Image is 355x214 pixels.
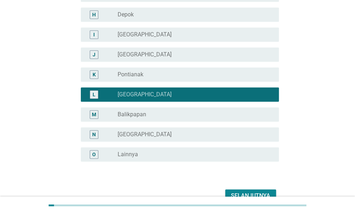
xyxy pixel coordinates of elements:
div: Selanjutnya [231,192,270,200]
label: Depok [118,11,134,18]
div: H [92,11,96,18]
label: [GEOGRAPHIC_DATA] [118,91,172,98]
label: [GEOGRAPHIC_DATA] [118,31,172,38]
label: Balikpapan [118,111,146,118]
div: N [92,131,96,138]
div: K [93,71,96,78]
label: [GEOGRAPHIC_DATA] [118,51,172,58]
div: L [93,91,95,98]
div: I [93,31,95,38]
label: [GEOGRAPHIC_DATA] [118,131,172,138]
label: Pontianak [118,71,143,78]
div: M [92,111,96,118]
label: Lainnya [118,151,138,158]
div: O [92,151,96,158]
div: J [93,51,95,58]
button: Selanjutnya [225,189,276,202]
